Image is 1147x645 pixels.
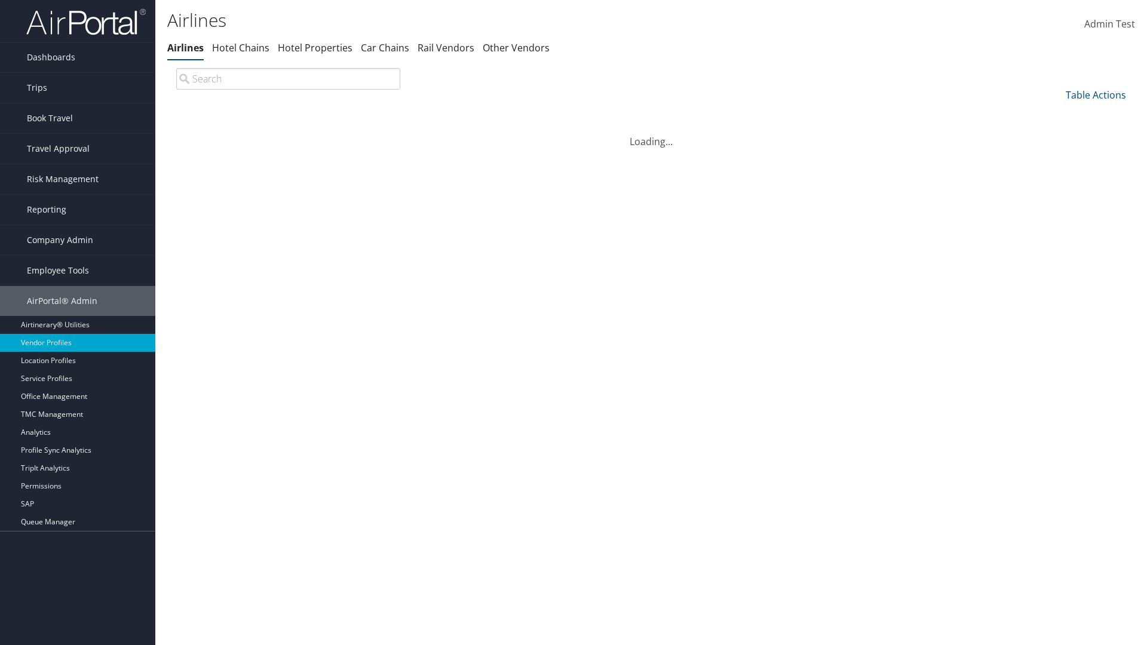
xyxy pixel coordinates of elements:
span: Reporting [27,195,66,225]
a: Car Chains [361,41,409,54]
span: Travel Approval [27,134,90,164]
span: Employee Tools [27,256,89,285]
span: Admin Test [1084,17,1135,30]
span: Dashboards [27,42,75,72]
a: Admin Test [1084,6,1135,43]
span: Company Admin [27,225,93,255]
a: Table Actions [1066,88,1126,102]
h1: Airlines [167,8,812,33]
a: Rail Vendors [418,41,474,54]
a: Other Vendors [483,41,550,54]
input: Search [176,68,400,90]
span: AirPortal® Admin [27,286,97,316]
a: Hotel Properties [278,41,352,54]
span: Book Travel [27,103,73,133]
span: Risk Management [27,164,99,194]
a: Airlines [167,41,204,54]
img: airportal-logo.png [26,8,146,36]
a: Hotel Chains [212,41,269,54]
div: Loading... [167,120,1135,149]
span: Trips [27,73,47,103]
